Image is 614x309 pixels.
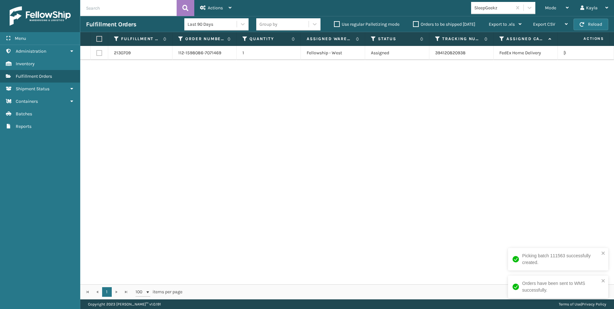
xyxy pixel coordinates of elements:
a: 2130709 [114,50,131,56]
span: Mode [545,5,556,11]
td: FedEx Home Delivery [494,46,558,60]
span: Shipment Status [16,86,49,92]
button: close [601,278,606,284]
label: Assigned Warehouse [307,36,353,42]
span: Actions [563,33,608,44]
a: 1 [102,287,112,297]
span: Reports [16,124,31,129]
label: Quantity [250,36,288,42]
label: Order Number [185,36,224,42]
p: Copyright 2023 [PERSON_NAME]™ v 1.0.191 [88,299,161,309]
span: Batches [16,111,32,117]
label: Use regular Palletizing mode [334,22,399,27]
button: close [601,251,606,257]
td: Fellowship - West [301,46,365,60]
div: Picking batch 111563 successfully created. [522,252,599,266]
td: Assigned [365,46,429,60]
span: Containers [16,99,38,104]
span: Actions [208,5,223,11]
div: Orders have been sent to WMS successfully. [522,280,599,294]
span: items per page [136,287,182,297]
label: Status [378,36,417,42]
div: SleepGeekz [474,4,513,11]
label: Assigned Carrier Service [506,36,545,42]
span: 100 [136,289,145,295]
span: Administration [16,49,46,54]
span: Export to .xls [489,22,515,27]
label: Fulfillment Order Id [121,36,160,42]
span: Export CSV [533,22,555,27]
span: Inventory [16,61,35,66]
td: 1 [237,46,301,60]
a: 394120820938 [435,50,466,56]
div: Last 90 Days [188,21,237,28]
img: logo [10,6,71,26]
label: Orders to be shipped [DATE] [413,22,475,27]
div: 1 - 1 of 1 items [191,289,607,295]
td: 112-1598086-7071469 [172,46,237,60]
button: Reload [574,19,608,30]
span: Menu [15,36,26,41]
span: Fulfillment Orders [16,74,52,79]
div: Group by [259,21,277,28]
label: Tracking Number [442,36,481,42]
h3: Fulfillment Orders [86,21,136,28]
